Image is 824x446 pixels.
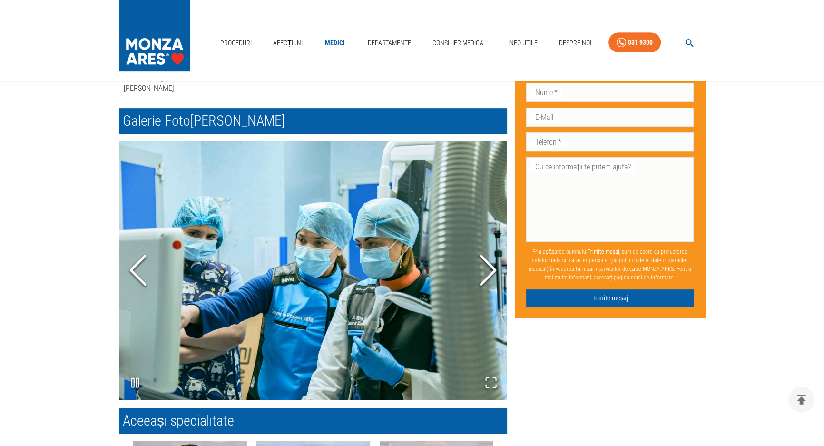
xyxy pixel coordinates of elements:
a: Proceduri [216,33,255,53]
div: Go to Slide 2 [119,141,507,400]
button: Play or Pause Slideshow [119,367,151,400]
button: delete [788,387,814,413]
a: 031 9300 [608,32,661,53]
a: Departamente [364,33,415,53]
a: Afecțiuni [269,33,306,53]
img: ZkYBZyol0Zci9NF__dr-silvia-deaconu-ecografie-intraoperatorie.jpg [119,141,507,400]
p: Prin apăsarea butonului , sunt de acord cu prelucrarea datelor mele cu caracter personal (ce pot ... [526,244,694,286]
button: Trimite mesaj [526,289,694,307]
a: Medici [320,33,350,53]
h2: Aceeași specialitate [119,408,507,434]
h2: Galerie Foto [PERSON_NAME] [119,108,507,134]
button: Next Slide [469,218,507,324]
a: Info Utile [504,33,541,53]
div: 031 9300 [628,37,653,49]
button: Open Fullscreen [475,367,507,400]
button: Previous Slide [119,218,157,324]
a: Despre Noi [555,33,595,53]
a: Consilier Medical [429,33,490,53]
b: Trimite mesaj [588,248,619,255]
